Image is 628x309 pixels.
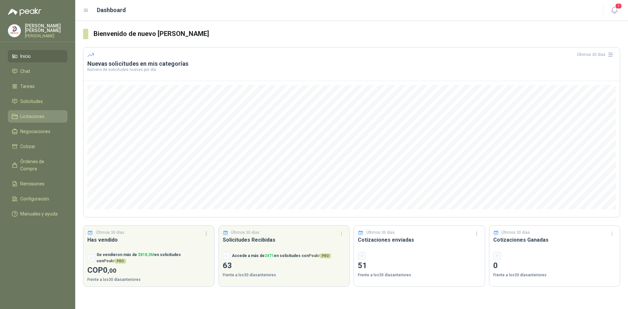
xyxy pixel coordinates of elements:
span: ,00 [108,267,116,274]
div: - [87,254,95,262]
span: Órdenes de Compra [20,158,61,172]
p: [PERSON_NAME] [PERSON_NAME] [25,24,67,33]
p: [PERSON_NAME] [25,34,67,38]
span: 0 [103,266,116,275]
span: $ 818,3M [138,252,154,257]
span: Licitaciones [20,113,44,120]
div: Últimos 30 días [577,49,616,60]
a: Manuales y ayuda [8,208,67,220]
img: Company Logo [8,25,21,37]
p: Frente a los 30 días anteriores [223,272,346,278]
span: Negociaciones [20,128,50,135]
p: Accede a más de en solicitudes con [232,253,331,259]
a: Órdenes de Compra [8,155,67,175]
span: Tareas [20,83,35,90]
img: Logo peakr [8,8,41,16]
h3: Has vendido [87,236,210,244]
a: Inicio [8,50,67,62]
a: Chat [8,65,67,77]
span: Solicitudes [20,98,43,105]
span: Manuales y ayuda [20,210,58,217]
p: Últimos 30 días [96,230,124,236]
p: Últimos 30 días [231,230,259,236]
p: 63 [223,260,346,272]
h1: Dashboard [97,6,126,15]
span: Chat [20,68,30,75]
h3: Cotizaciones Ganadas [493,236,616,244]
div: - [358,252,366,260]
span: 2471 [265,253,274,258]
p: Frente a los 30 días anteriores [358,272,481,278]
span: Peakr [104,259,126,263]
a: Negociaciones [8,125,67,138]
span: PRO [320,253,331,258]
h3: Bienvenido de nuevo [PERSON_NAME] [94,29,620,39]
p: Se vendieron más de en solicitudes con [96,252,210,264]
p: Últimos 30 días [501,230,530,236]
span: Peakr [309,253,331,258]
p: 0 [493,260,616,272]
span: Remisiones [20,180,44,187]
p: Frente a los 30 días anteriores [87,277,210,283]
a: Cotizar [8,140,67,153]
a: Licitaciones [8,110,67,123]
p: COP [87,264,210,277]
p: Número de solicitudes nuevas por día [87,68,616,72]
button: 1 [608,5,620,16]
h3: Cotizaciones enviadas [358,236,481,244]
h3: Solicitudes Recibidas [223,236,346,244]
h3: Nuevas solicitudes en mis categorías [87,60,616,68]
span: 1 [615,3,622,9]
span: Inicio [20,53,31,60]
p: 51 [358,260,481,272]
a: Remisiones [8,178,67,190]
a: Configuración [8,193,67,205]
span: Cotizar [20,143,35,150]
a: Solicitudes [8,95,67,108]
span: Configuración [20,195,49,202]
a: Tareas [8,80,67,93]
div: - [223,252,231,260]
div: - [493,252,501,260]
p: Últimos 30 días [366,230,395,236]
span: PRO [115,259,126,264]
p: Frente a los 30 días anteriores [493,272,616,278]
